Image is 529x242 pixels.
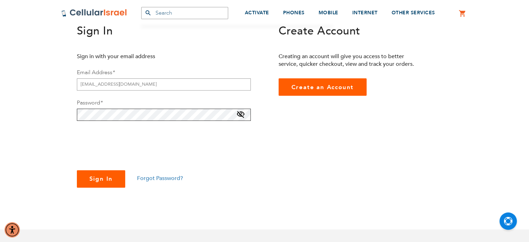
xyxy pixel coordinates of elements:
span: INTERNET [352,9,378,16]
span: Create Account [279,23,360,39]
span: ACTIVATE [245,9,269,16]
span: OTHER SERVICES [392,9,435,16]
label: Password [77,99,103,107]
a: Create an Account [279,78,367,96]
div: Accessibility Menu [5,222,20,237]
p: Sign in with your email address [77,53,218,60]
p: Creating an account will give you access to better service, quicker checkout, view and track your... [279,53,419,68]
label: Email Address [77,69,115,76]
span: Create an Account [291,83,354,91]
img: Cellular Israel Logo [61,9,127,17]
input: Email [77,78,251,91]
span: Sign In [89,175,113,183]
span: MOBILE [319,9,338,16]
a: Forgot Password? [137,174,183,182]
iframe: reCAPTCHA [77,129,183,156]
button: Sign In [77,170,126,188]
span: Sign In [77,23,113,39]
input: Search [141,7,228,19]
span: PHONES [283,9,305,16]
